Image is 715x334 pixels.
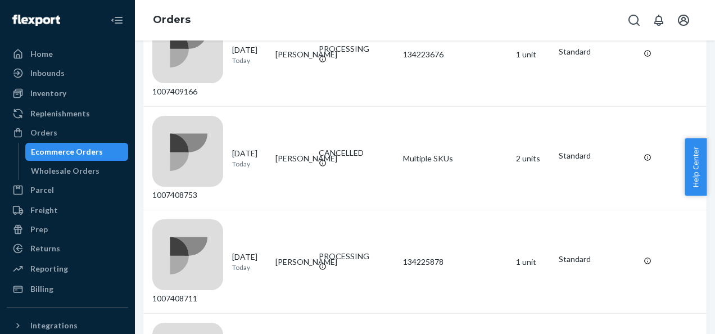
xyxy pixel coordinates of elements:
a: Replenishments [7,105,128,123]
div: Prep [30,224,48,235]
td: [PERSON_NAME] [271,210,314,314]
p: Standard [559,150,634,161]
a: Parcel [7,181,128,199]
td: 1 unit [512,3,555,106]
td: 2 units [512,106,555,210]
div: 1007409166 [152,12,223,97]
button: Open account menu [672,9,695,31]
ol: breadcrumbs [144,4,200,37]
button: Help Center [685,138,707,196]
div: PROCESSING [319,43,394,55]
div: 1007408753 [152,116,223,201]
div: Replenishments [30,108,90,119]
a: Wholesale Orders [25,162,129,180]
td: 1 unit [512,210,555,314]
div: Orders [30,127,57,138]
div: 134223676 [403,49,506,60]
a: Returns [7,240,128,258]
a: Home [7,45,128,63]
button: Open Search Box [623,9,645,31]
a: Billing [7,280,128,298]
div: Wholesale Orders [31,165,99,177]
div: CANCELLED [319,147,394,159]
td: [PERSON_NAME] [271,106,314,210]
p: Today [232,263,266,272]
td: Multiple SKUs [399,106,511,210]
div: [DATE] [232,44,266,65]
div: 134225878 [403,256,506,268]
p: Standard [559,254,634,265]
td: [PERSON_NAME] [271,3,314,106]
div: Freight [30,205,58,216]
img: Flexport logo [12,15,60,26]
div: [DATE] [232,251,266,272]
p: Today [232,56,266,65]
div: Parcel [30,184,54,196]
a: Prep [7,220,128,238]
div: Ecommerce Orders [31,146,103,157]
button: Close Navigation [106,9,128,31]
a: Orders [7,124,128,142]
a: Inbounds [7,64,128,82]
div: [DATE] [232,148,266,169]
a: Inventory [7,84,128,102]
button: Open notifications [648,9,670,31]
div: Home [30,48,53,60]
a: Freight [7,201,128,219]
div: Inbounds [30,67,65,79]
div: Returns [30,243,60,254]
div: PROCESSING [319,251,394,262]
p: Standard [559,46,634,57]
div: Inventory [30,88,66,99]
div: Integrations [30,320,78,331]
div: Billing [30,283,53,295]
a: Ecommerce Orders [25,143,129,161]
div: 1007408711 [152,219,223,304]
a: Reporting [7,260,128,278]
a: Orders [153,13,191,26]
p: Today [232,159,266,169]
div: Reporting [30,263,68,274]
